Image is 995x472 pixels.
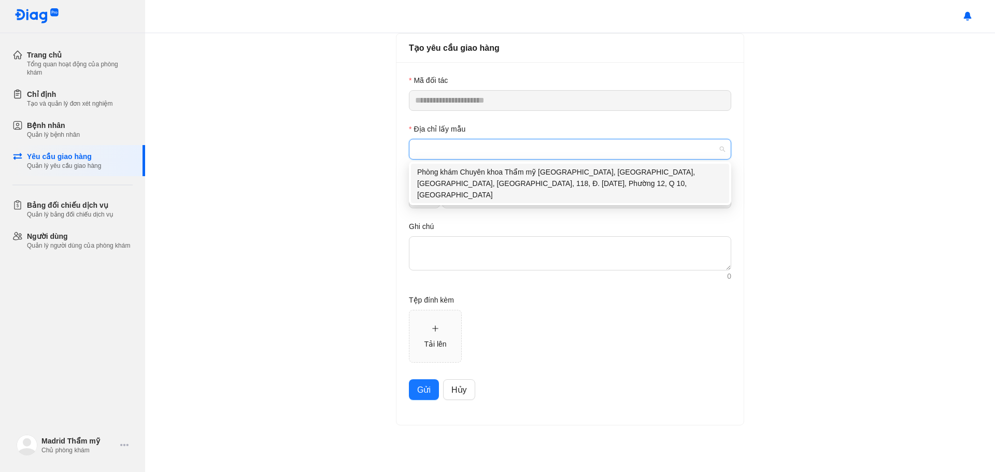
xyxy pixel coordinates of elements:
[27,99,112,108] div: Tạo và quản lý đơn xét nghiệm
[15,8,59,24] img: logo
[417,166,723,201] div: Phòng khám Chuyên khoa Thẩm mỹ [GEOGRAPHIC_DATA], [GEOGRAPHIC_DATA], [GEOGRAPHIC_DATA], [GEOGRAPH...
[27,162,101,170] div: Quản lý yêu cầu giao hàng
[27,120,80,131] div: Bệnh nhân
[409,41,731,54] div: Tạo yêu cầu giao hàng
[27,210,113,219] div: Quản lý bảng đối chiếu dịch vụ
[411,164,729,203] div: Phòng khám Chuyên khoa Thẩm mỹ MADRID, Nhà Số 36, Đường 8, KDC Hà Đô, 118, Đ. 3 Tháng 2, Phường 1...
[17,435,37,455] img: logo
[409,75,448,86] label: Mã đối tác
[409,310,461,362] span: plusTải lên
[41,446,116,454] div: Chủ phòng khám
[41,436,116,446] div: Madrid Thẩm mỹ
[424,338,446,350] div: Tải lên
[27,50,133,60] div: Trang chủ
[27,200,113,210] div: Bảng đối chiếu dịch vụ
[409,123,465,135] label: Địa chỉ lấy mẫu
[409,379,439,400] button: Gửi
[451,383,467,396] span: Hủy
[27,89,112,99] div: Chỉ định
[443,379,475,400] button: Hủy
[27,131,80,139] div: Quản lý bệnh nhân
[409,294,454,306] label: Tệp đính kèm
[27,151,101,162] div: Yêu cầu giao hàng
[27,231,130,241] div: Người dùng
[27,241,130,250] div: Quản lý người dùng của phòng khám
[27,60,133,77] div: Tổng quan hoạt động của phòng khám
[432,325,439,332] span: plus
[417,383,431,396] span: Gửi
[409,221,434,232] label: Ghi chú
